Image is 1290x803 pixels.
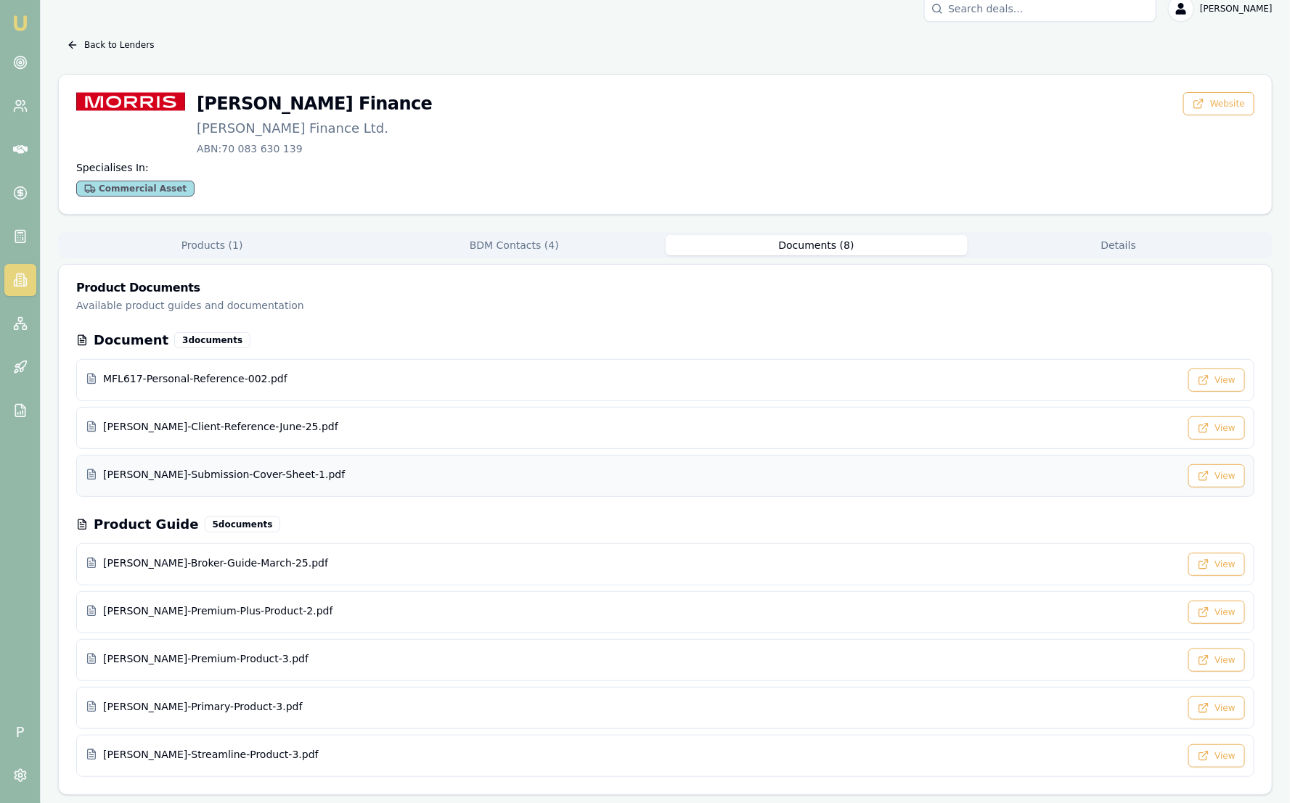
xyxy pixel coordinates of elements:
span: MFL617-Personal-Reference-002.pdf [103,371,287,386]
p: Available product guides and documentation [76,298,1254,313]
button: View [1188,648,1245,672]
span: P [4,716,36,748]
div: Commercial Asset [76,181,195,197]
h3: [PERSON_NAME] Finance [197,92,432,115]
button: View [1188,744,1245,767]
button: Back to Lenders [58,33,163,57]
h4: Specialises In: [76,160,1254,175]
img: Morris Finance logo [76,92,185,111]
h3: Document [94,330,168,350]
button: View [1188,553,1245,576]
div: 5 document s [205,516,281,532]
button: BDM Contacts ( 4 ) [363,235,665,255]
span: [PERSON_NAME] [1200,3,1273,15]
div: 3 document s [174,332,250,348]
p: ABN: 70 083 630 139 [197,141,432,156]
span: [PERSON_NAME]-Broker-Guide-March-25.pdf [103,556,328,570]
h3: Product Guide [94,514,199,535]
span: [PERSON_NAME]-Streamline-Product-3.pdf [103,747,319,762]
span: [PERSON_NAME]-Submission-Cover-Sheet-1.pdf [103,467,345,482]
img: emu-icon-u.png [12,15,29,32]
p: [PERSON_NAME] Finance Ltd. [197,118,432,139]
button: Details [968,235,1270,255]
span: [PERSON_NAME]-Premium-Product-3.pdf [103,651,309,666]
button: Products ( 1 ) [61,235,363,255]
button: View [1188,696,1245,720]
button: Documents ( 8 ) [666,235,968,255]
button: View [1188,464,1245,487]
span: [PERSON_NAME]-Client-Reference-June-25.pdf [103,419,338,434]
span: [PERSON_NAME]-Primary-Product-3.pdf [103,699,303,714]
span: [PERSON_NAME]-Premium-Plus-Product-2.pdf [103,604,333,618]
h3: Product Documents [76,282,1254,294]
button: View [1188,601,1245,624]
button: View [1188,368,1245,392]
button: View [1188,416,1245,440]
button: Website [1183,92,1254,115]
